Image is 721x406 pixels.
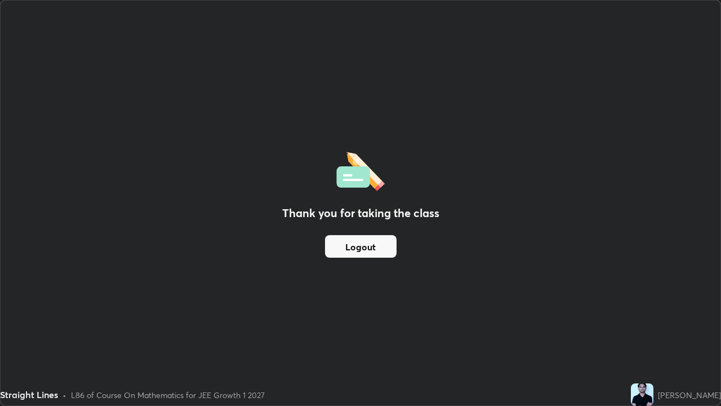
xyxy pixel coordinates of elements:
img: 7aced0a64bc6441e9f5d793565b0659e.jpg [631,383,653,406]
div: [PERSON_NAME] [658,389,721,401]
div: L86 of Course On Mathematics for JEE Growth 1 2027 [71,389,265,401]
h2: Thank you for taking the class [282,205,439,222]
div: • [63,389,66,401]
button: Logout [325,235,397,258]
img: offlineFeedback.1438e8b3.svg [336,148,385,191]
